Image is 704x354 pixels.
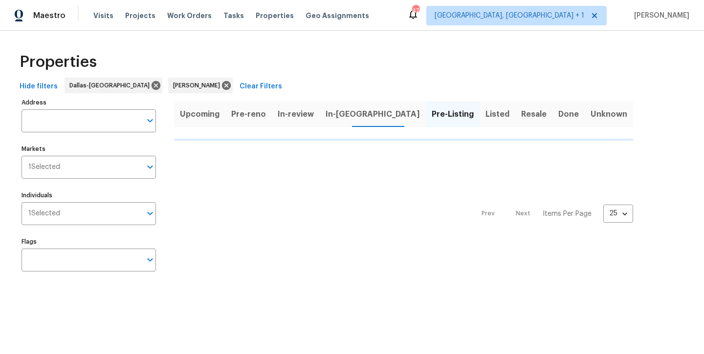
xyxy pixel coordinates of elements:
span: 1 Selected [28,163,60,171]
span: Resale [521,107,547,121]
button: Open [143,207,157,220]
span: Upcoming [180,107,220,121]
div: 47 [412,6,419,16]
label: Individuals [22,192,156,198]
span: Properties [256,11,294,21]
button: Open [143,160,157,174]
span: Maestro [33,11,66,21]
span: Hide filters [20,81,58,93]
span: Visits [93,11,113,21]
span: Projects [125,11,155,21]
span: [GEOGRAPHIC_DATA], [GEOGRAPHIC_DATA] + 1 [435,11,584,21]
button: Open [143,114,157,127]
span: Unknown [591,107,627,121]
button: Open [143,253,157,267]
span: Tasks [223,12,244,19]
span: Pre-Listing [432,107,474,121]
span: Properties [20,57,97,67]
div: 25 [603,201,633,226]
span: In-review [278,107,314,121]
label: Markets [22,146,156,152]
span: In-[GEOGRAPHIC_DATA] [326,107,420,121]
div: Dallas-[GEOGRAPHIC_DATA] [65,78,162,93]
label: Flags [22,239,156,245]
span: Clear Filters [240,81,282,93]
span: [PERSON_NAME] [173,81,224,90]
label: Address [22,100,156,105]
nav: Pagination Navigation [472,146,633,281]
button: Hide filters [16,78,62,96]
span: Pre-reno [231,107,266,121]
span: Work Orders [167,11,212,21]
span: Dallas-[GEOGRAPHIC_DATA] [69,81,154,90]
span: [PERSON_NAME] [630,11,689,21]
p: Items Per Page [543,209,592,219]
span: Geo Assignments [306,11,369,21]
button: Clear Filters [236,78,286,96]
span: 1 Selected [28,209,60,218]
div: [PERSON_NAME] [168,78,233,93]
span: Listed [485,107,509,121]
span: Done [558,107,579,121]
